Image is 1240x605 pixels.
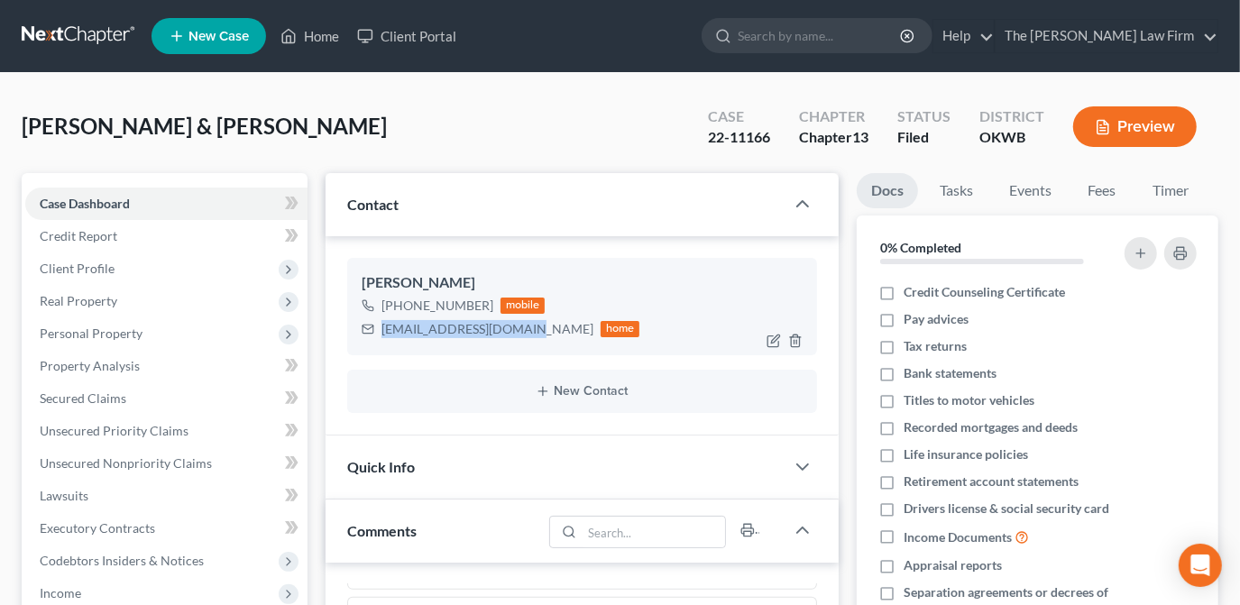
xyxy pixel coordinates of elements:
span: Credit Report [40,228,117,243]
input: Search... [583,517,726,547]
div: 22-11166 [708,127,770,148]
a: Events [995,173,1066,208]
div: Chapter [799,106,868,127]
span: Comments [347,522,417,539]
span: Property Analysis [40,358,140,373]
span: New Case [188,30,249,43]
a: Unsecured Nonpriority Claims [25,447,308,480]
span: Credit Counseling Certificate [904,283,1065,301]
div: home [601,321,640,337]
span: 13 [852,128,868,145]
a: Home [271,20,348,52]
a: Client Portal [348,20,465,52]
span: Quick Info [347,458,415,475]
button: New Contact [362,384,803,399]
div: [EMAIL_ADDRESS][DOMAIN_NAME] [381,320,593,338]
div: mobile [501,298,546,314]
strong: 0% Completed [880,240,961,255]
a: Unsecured Priority Claims [25,415,308,447]
div: Chapter [799,127,868,148]
span: Income [40,585,81,600]
span: Lawsuits [40,488,88,503]
span: Executory Contracts [40,520,155,536]
span: Real Property [40,293,117,308]
span: Titles to motor vehicles [904,391,1034,409]
a: The [PERSON_NAME] Law Firm [996,20,1217,52]
span: Appraisal reports [904,556,1002,574]
span: Tax returns [904,337,967,355]
div: District [979,106,1044,127]
span: Client Profile [40,261,115,276]
div: [PERSON_NAME] [362,272,803,294]
span: Pay advices [904,310,969,328]
a: Executory Contracts [25,512,308,545]
a: Lawsuits [25,480,308,512]
span: [PERSON_NAME] & [PERSON_NAME] [22,113,387,139]
span: Recorded mortgages and deeds [904,418,1078,436]
div: Open Intercom Messenger [1179,544,1222,587]
span: Personal Property [40,325,142,341]
span: Unsecured Priority Claims [40,423,188,438]
a: Case Dashboard [25,188,308,220]
span: Secured Claims [40,390,126,406]
a: Timer [1138,173,1203,208]
a: Tasks [925,173,987,208]
span: Income Documents [904,528,1012,546]
a: Secured Claims [25,382,308,415]
div: OKWB [979,127,1044,148]
a: Docs [857,173,918,208]
div: Filed [897,127,951,148]
span: Life insurance policies [904,445,1028,463]
span: Unsecured Nonpriority Claims [40,455,212,471]
span: Retirement account statements [904,472,1079,490]
div: Case [708,106,770,127]
div: Status [897,106,951,127]
a: Property Analysis [25,350,308,382]
a: Help [933,20,994,52]
div: [PHONE_NUMBER] [381,297,493,315]
a: Fees [1073,173,1131,208]
span: Contact [347,196,399,213]
a: Credit Report [25,220,308,252]
span: Case Dashboard [40,196,130,211]
span: Bank statements [904,364,997,382]
button: Preview [1073,106,1197,147]
span: Codebtors Insiders & Notices [40,553,204,568]
input: Search by name... [738,19,903,52]
span: Drivers license & social security card [904,500,1109,518]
